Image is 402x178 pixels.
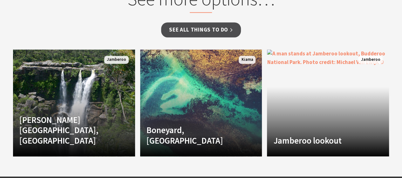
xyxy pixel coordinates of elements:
a: Jamberoo lookout Jamberoo [267,49,389,156]
h4: [PERSON_NAME][GEOGRAPHIC_DATA], [GEOGRAPHIC_DATA] [19,114,110,145]
span: Jamberoo [104,56,129,64]
span: Kiama [239,56,256,64]
span: Jamberoo [358,56,383,64]
a: Boneyard, [GEOGRAPHIC_DATA] Kiama [140,49,262,156]
h4: Boneyard, [GEOGRAPHIC_DATA] [146,125,237,145]
h4: Jamberoo lookout [273,135,364,145]
a: [PERSON_NAME][GEOGRAPHIC_DATA], [GEOGRAPHIC_DATA] Jamberoo [13,49,135,156]
a: See all Things To Do [161,22,241,37]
